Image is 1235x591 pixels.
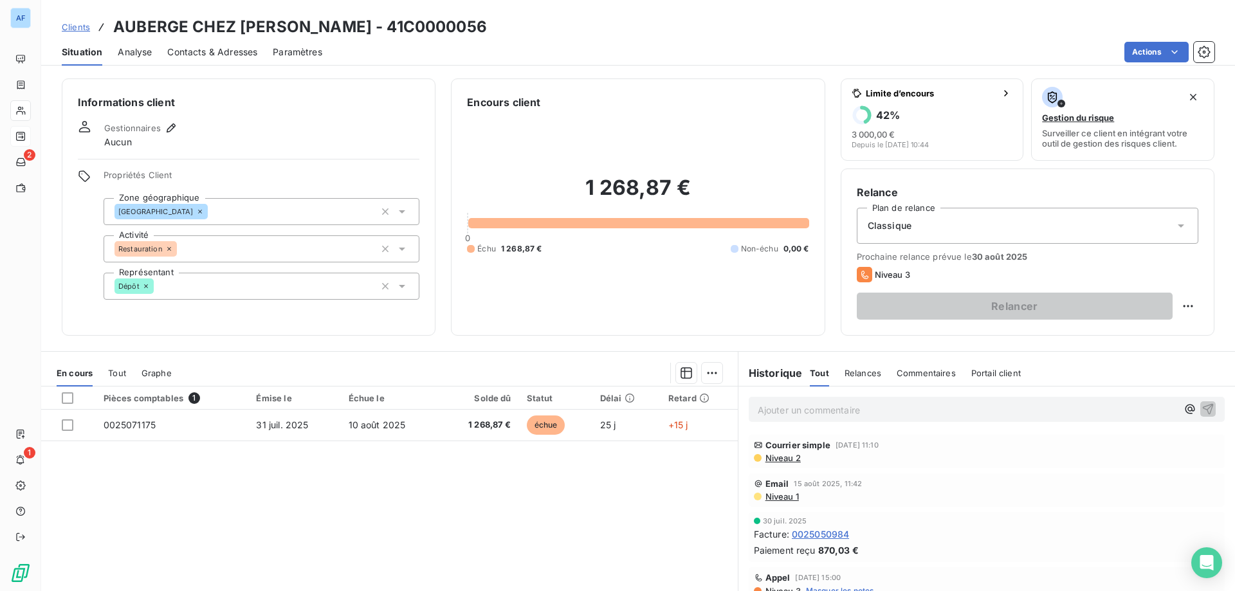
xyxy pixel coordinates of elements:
[795,574,841,581] span: [DATE] 15:00
[78,95,419,110] h6: Informations client
[10,8,31,28] div: AF
[24,447,35,459] span: 1
[104,136,132,149] span: Aucun
[24,149,35,161] span: 2
[836,441,879,449] span: [DATE] 11:10
[62,46,102,59] span: Situation
[118,245,163,253] span: Restauration
[600,419,616,430] span: 25 j
[754,527,789,541] span: Facture :
[794,480,862,487] span: 15 août 2025, 11:42
[1042,128,1203,149] span: Surveiller ce client en intégrant votre outil de gestion des risques client.
[600,393,653,403] div: Délai
[868,219,911,232] span: Classique
[188,392,200,404] span: 1
[754,543,816,557] span: Paiement reçu
[118,46,152,59] span: Analyse
[10,152,30,172] a: 2
[668,419,688,430] span: +15 j
[167,46,257,59] span: Contacts & Adresses
[527,393,585,403] div: Statut
[866,88,996,98] span: Limite d’encours
[764,491,799,502] span: Niveau 1
[738,365,803,381] h6: Historique
[841,78,1024,161] button: Limite d’encours42%3 000,00 €Depuis le [DATE] 10:44
[741,243,778,255] span: Non-échu
[764,453,801,463] span: Niveau 2
[256,393,333,403] div: Émise le
[1191,547,1222,578] div: Open Intercom Messenger
[177,243,187,255] input: Ajouter une valeur
[792,527,850,541] span: 0025050984
[765,572,791,583] span: Appel
[477,243,496,255] span: Échu
[349,419,406,430] span: 10 août 2025
[467,175,809,214] h2: 1 268,87 €
[783,243,809,255] span: 0,00 €
[10,563,31,583] img: Logo LeanPay
[501,243,542,255] span: 1 268,87 €
[104,392,241,404] div: Pièces comptables
[765,478,789,489] span: Email
[1031,78,1214,161] button: Gestion du risqueSurveiller ce client en intégrant votre outil de gestion des risques client.
[57,368,93,378] span: En cours
[765,440,830,450] span: Courrier simple
[104,123,161,133] span: Gestionnaires
[875,269,910,280] span: Niveau 3
[467,95,540,110] h6: Encours client
[971,368,1021,378] span: Portail client
[852,129,895,140] span: 3 000,00 €
[857,185,1198,200] h6: Relance
[857,293,1173,320] button: Relancer
[876,109,900,122] h6: 42 %
[273,46,322,59] span: Paramètres
[668,393,730,403] div: Retard
[465,233,470,243] span: 0
[763,517,807,525] span: 30 juil. 2025
[113,15,487,39] h3: AUBERGE CHEZ [PERSON_NAME] - 41C0000056
[104,170,419,188] span: Propriétés Client
[104,419,156,430] span: 0025071175
[118,208,194,215] span: [GEOGRAPHIC_DATA]
[142,368,172,378] span: Graphe
[154,280,164,292] input: Ajouter une valeur
[857,251,1198,262] span: Prochaine relance prévue le
[818,543,859,557] span: 870,03 €
[118,282,140,290] span: Dépôt
[1042,113,1114,123] span: Gestion du risque
[349,393,432,403] div: Échue le
[208,206,218,217] input: Ajouter une valeur
[256,419,308,430] span: 31 juil. 2025
[845,368,881,378] span: Relances
[1124,42,1189,62] button: Actions
[447,419,511,432] span: 1 268,87 €
[852,141,929,149] span: Depuis le [DATE] 10:44
[527,415,565,435] span: échue
[62,22,90,32] span: Clients
[810,368,829,378] span: Tout
[972,251,1028,262] span: 30 août 2025
[447,393,511,403] div: Solde dû
[897,368,956,378] span: Commentaires
[62,21,90,33] a: Clients
[108,368,126,378] span: Tout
